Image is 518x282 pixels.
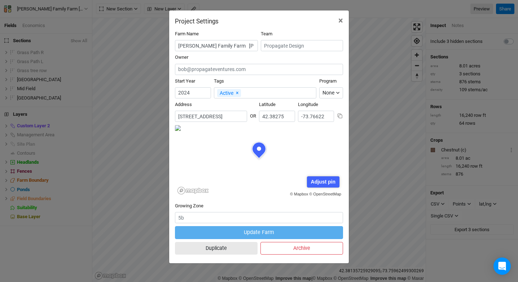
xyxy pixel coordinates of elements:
button: None [319,87,343,98]
a: © OpenStreetMap [309,192,341,196]
label: Growing Zone [175,203,203,209]
label: Program [319,78,337,84]
button: Duplicate [175,242,258,255]
input: Propagate Design [261,40,343,51]
div: OR [250,107,256,119]
input: bob@propagateventures.com [175,64,343,75]
input: Project/Farm Name [175,40,258,51]
button: Remove [233,88,241,97]
input: Latitude [259,111,295,122]
button: Archive [260,242,343,255]
a: © Mapbox [290,192,308,196]
label: Tags [214,78,224,84]
input: 5b [175,212,343,223]
h2: Project Settings [175,18,219,25]
button: Close [333,10,349,31]
label: Farm Name [175,31,199,37]
button: Update Farm [175,226,343,239]
div: Adjust pin [307,176,339,188]
label: Team [261,31,272,37]
input: Start Year [175,87,211,98]
label: Start Year [175,78,195,84]
div: Open Intercom Messenger [493,257,511,275]
div: Active [217,89,241,97]
label: Address [175,101,192,108]
div: None [322,89,334,97]
span: × [338,16,343,26]
input: Longitude [298,111,334,122]
label: Owner [175,54,188,61]
input: Address (123 James St...) [175,111,247,122]
label: Latitude [259,101,276,108]
a: Mapbox logo [177,186,209,195]
label: Longitude [298,101,318,108]
button: Copy [337,113,343,119]
span: × [236,90,238,96]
